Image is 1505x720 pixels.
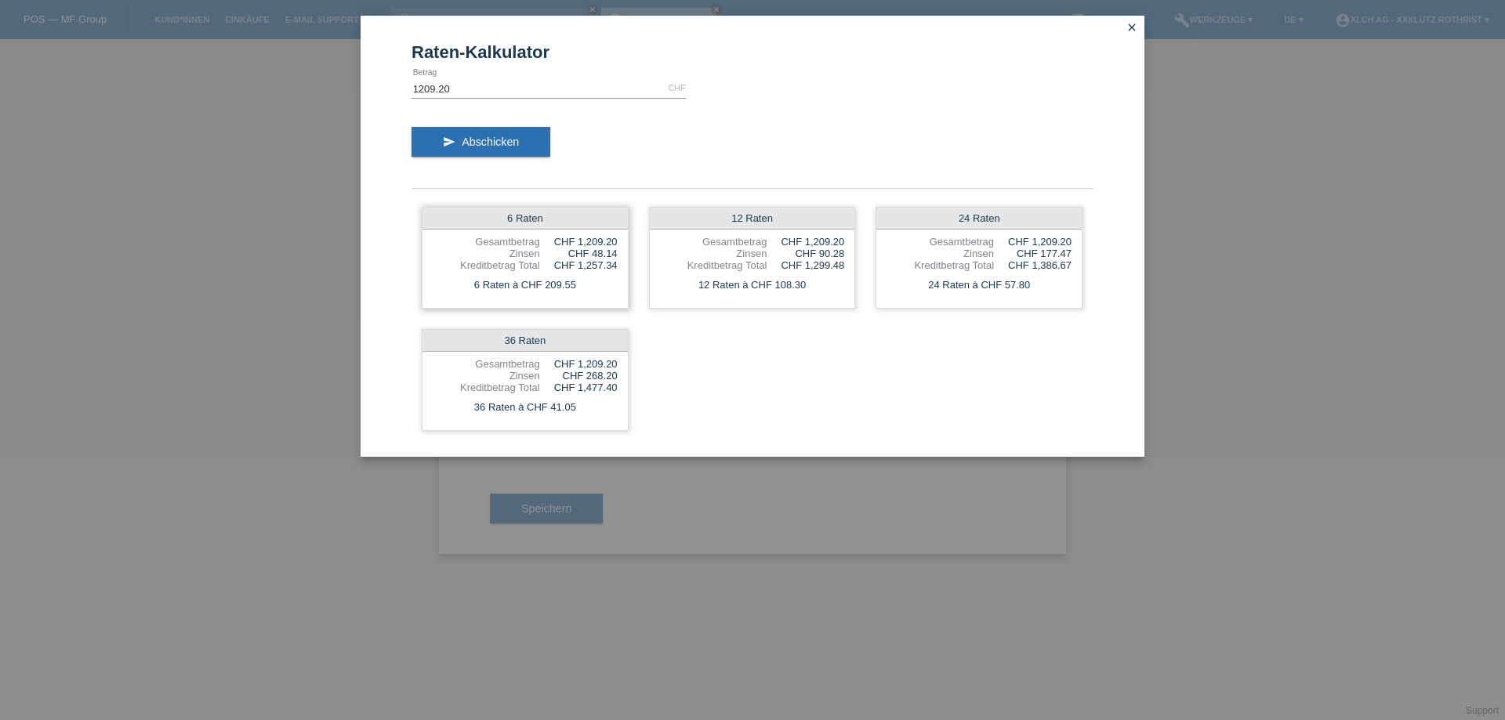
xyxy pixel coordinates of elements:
[650,208,855,230] div: 12 Raten
[767,236,844,248] div: CHF 1,209.20
[540,259,618,271] div: CHF 1,257.34
[443,136,455,148] i: send
[1122,20,1142,38] a: close
[994,236,1072,248] div: CHF 1,209.20
[660,248,767,259] div: Zinsen
[422,330,628,352] div: 36 Raten
[887,248,994,259] div: Zinsen
[660,236,767,248] div: Gesamtbetrag
[433,370,540,382] div: Zinsen
[433,358,540,370] div: Gesamtbetrag
[433,248,540,259] div: Zinsen
[433,259,540,271] div: Kreditbetrag Total
[887,259,994,271] div: Kreditbetrag Total
[422,275,628,295] div: 6 Raten à CHF 209.55
[767,248,844,259] div: CHF 90.28
[433,382,540,393] div: Kreditbetrag Total
[540,236,618,248] div: CHF 1,209.20
[540,382,618,393] div: CHF 1,477.40
[1126,21,1138,34] i: close
[994,248,1072,259] div: CHF 177.47
[433,236,540,248] div: Gesamtbetrag
[660,259,767,271] div: Kreditbetrag Total
[462,136,519,148] span: Abschicken
[650,275,855,295] div: 12 Raten à CHF 108.30
[994,259,1072,271] div: CHF 1,386.67
[422,397,628,418] div: 36 Raten à CHF 41.05
[412,42,1093,62] h1: Raten-Kalkulator
[887,236,994,248] div: Gesamtbetrag
[422,208,628,230] div: 6 Raten
[876,208,1082,230] div: 24 Raten
[540,358,618,370] div: CHF 1,209.20
[412,127,550,157] button: send Abschicken
[767,259,844,271] div: CHF 1,299.48
[540,370,618,382] div: CHF 268.20
[540,248,618,259] div: CHF 48.14
[668,83,686,92] div: CHF
[876,275,1082,295] div: 24 Raten à CHF 57.80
